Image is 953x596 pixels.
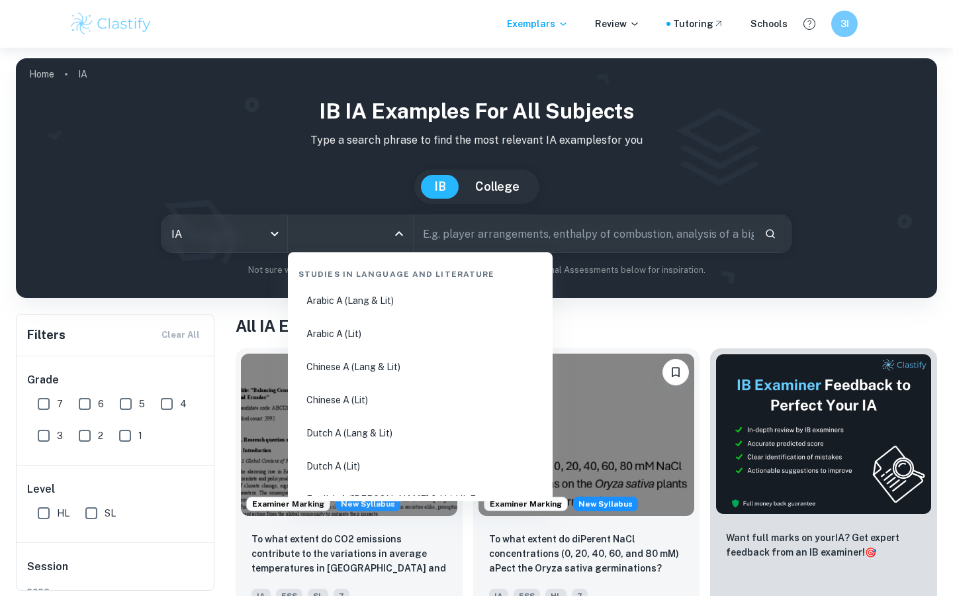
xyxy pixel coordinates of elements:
[29,65,54,83] a: Home
[78,67,87,81] p: IA
[26,95,927,127] h1: IB IA examples for all subjects
[865,547,876,558] span: 🎯
[16,58,937,298] img: profile cover
[726,530,921,560] p: Want full marks on your IA ? Get expert feedback from an IB examiner!
[57,428,63,443] span: 3
[57,397,63,411] span: 7
[293,352,547,382] li: Chinese A (Lang & Lit)
[293,258,547,285] div: Studies in Language and Literature
[478,354,695,516] img: ESS IA example thumbnail: To what extent do diPerent NaCl concentr
[462,175,533,199] button: College
[69,11,153,37] img: Clastify logo
[247,498,330,510] span: Examiner Marking
[293,484,547,515] li: English A ([PERSON_NAME] & Lit) HL Essay
[57,506,69,521] span: HL
[98,428,103,443] span: 2
[27,372,204,388] h6: Grade
[180,397,187,411] span: 4
[759,223,782,245] button: Search
[662,359,689,385] button: Bookmark
[414,215,754,252] input: E.g. player arrangements, enthalpy of combustion, analysis of a big city...
[336,497,400,511] span: New Syllabus
[573,497,638,511] div: Starting from the May 2026 session, the ESS IA requirements have changed. We created this exempla...
[798,13,821,35] button: Help and Feedback
[27,326,66,344] h6: Filters
[750,17,788,31] a: Schools
[293,285,547,316] li: Arabic A (Lang & Lit)
[293,418,547,448] li: Dutch A (Lang & Lit)
[489,532,684,575] p: To what extent do diPerent NaCl concentrations (0, 20, 40, 60, and 80 mM) aPect the Oryza sativa ...
[26,264,927,277] p: Not sure what to search for? You can always look through our example Internal Assessments below f...
[27,481,204,497] h6: Level
[236,314,937,338] h1: All IA Examples
[336,497,400,511] div: Starting from the May 2026 session, the ESS IA requirements have changed. We created this exempla...
[27,559,204,585] h6: Session
[421,175,459,199] button: IB
[507,17,568,31] p: Exemplars
[715,354,932,515] img: Thumbnail
[138,428,142,443] span: 1
[293,319,547,349] li: Arabic A (Lit)
[837,17,852,31] h6: 3I
[26,132,927,148] p: Type a search phrase to find the most relevant IA examples for you
[573,497,638,511] span: New Syllabus
[293,451,547,481] li: Dutch A (Lit)
[673,17,724,31] a: Tutoring
[98,397,104,411] span: 6
[390,224,408,243] button: Close
[595,17,640,31] p: Review
[293,385,547,415] li: Chinese A (Lit)
[241,354,457,516] img: ESS IA example thumbnail: To what extent do CO2 emissions contribu
[831,11,858,37] button: 3I
[484,498,567,510] span: Examiner Marking
[251,532,447,577] p: To what extent do CO2 emissions contribute to the variations in average temperatures in Indonesia...
[105,506,116,521] span: SL
[162,215,287,252] div: IA
[139,397,145,411] span: 5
